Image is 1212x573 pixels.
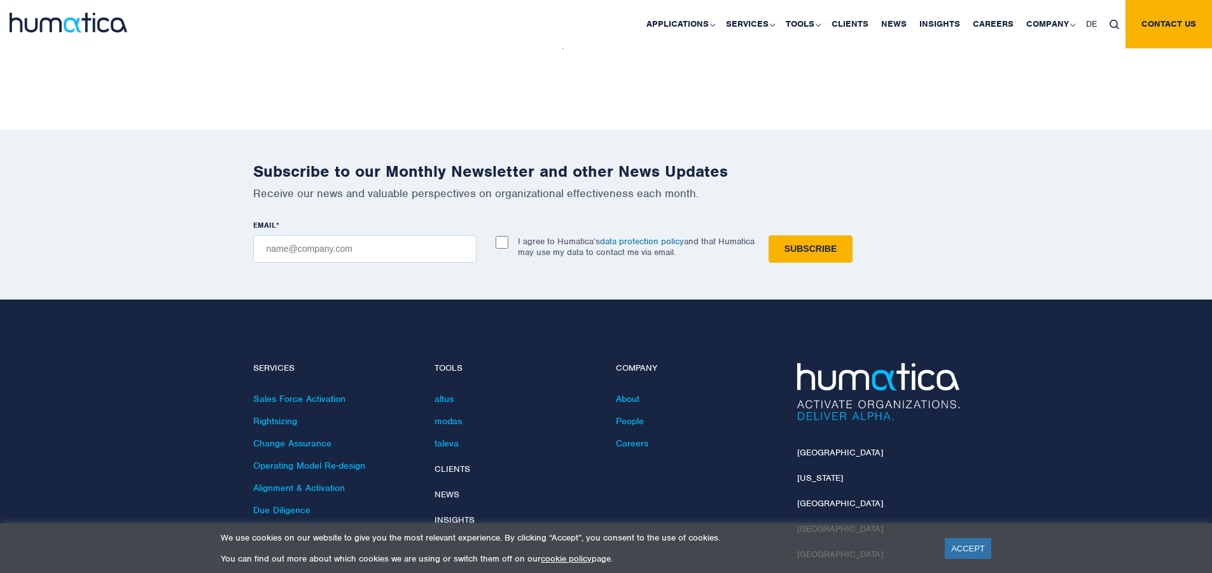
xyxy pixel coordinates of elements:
a: Careers [616,438,648,449]
a: Operating Model Re-design [253,460,365,471]
h2: Subscribe to our Monthly Newsletter and other News Updates [253,162,959,181]
a: Alignment & Activation [253,482,345,494]
h4: Tools [435,363,597,374]
a: People [616,415,644,427]
p: I agree to Humatica’s and that Humatica may use my data to contact me via email. [518,236,755,258]
a: taleva [435,438,459,449]
a: Rightsizing [253,415,297,427]
a: data protection policy [600,236,684,247]
a: News [435,489,459,500]
img: Humatica [797,363,959,420]
a: modas [435,415,462,427]
input: Subscribe [769,235,853,263]
a: altus [435,393,454,404]
a: [US_STATE] [797,473,843,483]
p: You can find out more about which cookies we are using or switch them off on our page. [221,553,929,564]
input: I agree to Humatica’sdata protection policyand that Humatica may use my data to contact me via em... [496,236,508,249]
a: cookie policy [541,553,592,564]
img: search_icon [1110,20,1119,29]
a: ACCEPT [945,538,991,559]
span: EMAIL [253,220,276,230]
a: [GEOGRAPHIC_DATA] [797,447,883,458]
input: name@company.com [253,235,477,263]
h4: Services [253,363,415,374]
a: [GEOGRAPHIC_DATA] [797,498,883,509]
a: Clients [435,464,470,474]
img: logo [10,13,127,32]
a: Sales Force Activation [253,393,345,404]
p: We use cookies on our website to give you the most relevant experience. By clicking “Accept”, you... [221,532,929,543]
h4: Company [616,363,778,374]
a: Change Assurance [253,438,331,449]
p: Receive our news and valuable perspectives on organizational effectiveness each month. [253,186,959,200]
span: DE [1086,18,1097,29]
a: About [616,393,639,404]
a: Insights [435,514,475,525]
a: Due Diligence [253,504,310,516]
